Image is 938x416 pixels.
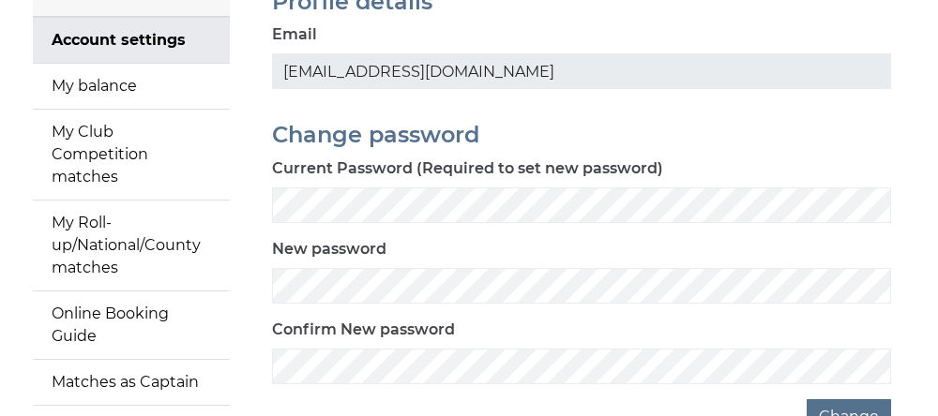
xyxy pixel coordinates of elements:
[33,64,230,109] a: My balance
[33,18,230,63] a: Account settings
[272,319,455,341] label: Confirm New password
[33,360,230,405] a: Matches as Captain
[272,23,317,46] label: Email
[33,291,230,359] a: Online Booking Guide
[272,123,891,147] h2: Change password
[33,110,230,200] a: My Club Competition matches
[272,157,663,180] label: Current Password (Required to set new password)
[272,238,386,260] label: New password
[33,201,230,290] a: My Roll-up/National/County matches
